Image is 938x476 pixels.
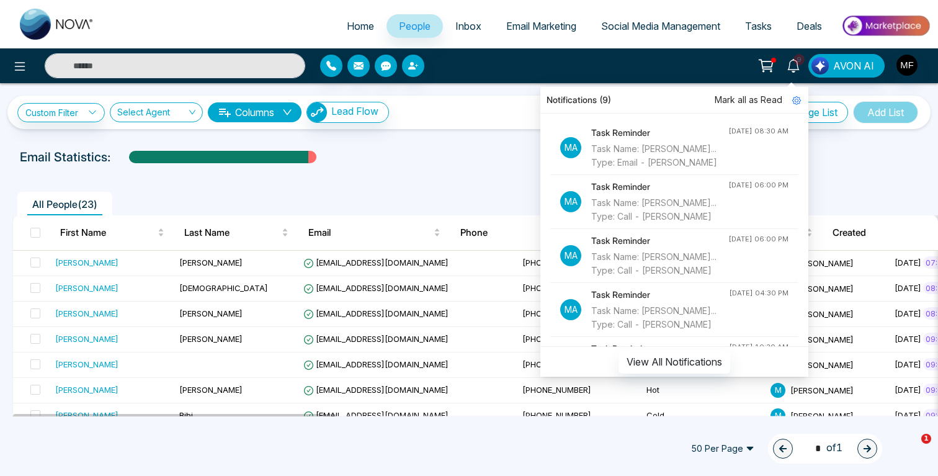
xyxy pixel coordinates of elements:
div: [PERSON_NAME] [55,282,118,294]
a: People [386,14,443,38]
span: [PHONE_NUMBER] [522,308,591,318]
span: [PHONE_NUMBER] [522,385,591,395]
span: [EMAIL_ADDRESS][DOMAIN_NAME] [303,359,449,369]
img: User Avatar [896,55,918,76]
span: All People ( 23 ) [27,198,102,210]
span: First Name [60,225,155,240]
span: [PERSON_NAME] [790,283,854,293]
th: Email [298,215,450,250]
span: [EMAIL_ADDRESS][DOMAIN_NAME] [303,283,449,293]
th: First Name [50,215,174,250]
h4: Task Reminder [591,288,729,302]
a: Custom Filter [17,103,105,122]
span: [DATE] [895,258,921,267]
th: Phone [450,215,574,250]
div: [PERSON_NAME] [55,384,118,396]
span: [EMAIL_ADDRESS][DOMAIN_NAME] [303,385,449,395]
span: [PERSON_NAME] [790,359,854,369]
span: [PERSON_NAME] [790,385,854,395]
span: [PERSON_NAME] [179,258,243,267]
div: Task Name: [PERSON_NAME]... Type: Call - [PERSON_NAME] [591,304,729,331]
span: Inbox [455,20,481,32]
td: Cold [641,403,766,429]
img: Market-place.gif [841,12,931,40]
span: Deals [797,20,822,32]
span: of 1 [808,440,842,457]
span: People [399,20,431,32]
img: Lead Flow [307,102,327,122]
span: M [770,383,785,398]
span: [PERSON_NAME] [790,308,854,318]
span: [EMAIL_ADDRESS][DOMAIN_NAME] [303,308,449,318]
img: Nova CRM Logo [20,9,94,40]
span: [DEMOGRAPHIC_DATA] [179,283,268,293]
span: AVON AI [833,58,874,73]
div: [PERSON_NAME] [55,307,118,320]
span: Bibi [179,410,193,420]
h4: Task Reminder [591,234,728,248]
span: [PHONE_NUMBER] [522,410,591,420]
a: Inbox [443,14,494,38]
span: [EMAIL_ADDRESS][DOMAIN_NAME] [303,410,449,420]
span: Last Name [184,225,279,240]
a: Email Marketing [494,14,589,38]
span: Home [347,20,374,32]
span: Tasks [745,20,772,32]
span: [PERSON_NAME] [790,410,854,420]
a: Deals [784,14,834,38]
button: AVON AI [808,54,885,78]
div: Notifications (9) [540,87,808,114]
div: [DATE] 10:30 AM [729,342,788,353]
span: [DATE] [895,359,921,369]
p: Ma [560,137,581,158]
span: [EMAIL_ADDRESS][DOMAIN_NAME] [303,258,449,267]
div: Task Name: [PERSON_NAME]... Type: Call - [PERSON_NAME] [591,196,728,223]
span: Social Media Management [601,20,720,32]
span: [EMAIL_ADDRESS][DOMAIN_NAME] [303,334,449,344]
span: Email Marketing [506,20,576,32]
div: [PERSON_NAME] [55,256,118,269]
span: [PHONE_NUMBER] [522,283,591,293]
a: View All Notifications [619,356,730,366]
th: Last Name [174,215,298,250]
button: Manage List [772,102,848,123]
iframe: Intercom live chat [896,434,926,464]
span: 9 [793,54,805,65]
a: Tasks [733,14,784,38]
p: Ma [560,245,581,266]
span: M [770,408,785,423]
span: Email [308,225,431,240]
div: [DATE] 04:30 PM [729,288,788,299]
img: Lead Flow [811,57,829,74]
div: [PERSON_NAME] [55,333,118,345]
span: [DATE] [895,308,921,318]
button: View All Notifications [619,350,730,374]
div: [PERSON_NAME] [55,409,118,421]
span: [PERSON_NAME] [790,334,854,344]
span: [PHONE_NUMBER] [522,258,591,267]
a: Home [334,14,386,38]
span: 50 Per Page [682,439,763,459]
span: Created [833,225,938,240]
span: [PHONE_NUMBER] [522,359,591,369]
span: Lead Flow [331,105,378,117]
h4: Task Reminder [591,342,729,356]
a: 9 [779,54,808,76]
span: [DATE] [895,334,921,344]
h4: Task Reminder [591,126,728,140]
span: [DATE] [895,283,921,293]
span: Mark all as Read [715,93,782,107]
span: down [282,107,292,117]
div: [DATE] 06:00 PM [728,234,788,245]
p: Email Statistics: [20,148,110,166]
div: [PERSON_NAME] [55,358,118,370]
div: [DATE] 08:30 AM [728,126,788,137]
span: Phone [460,225,555,240]
span: [PERSON_NAME] [179,385,243,395]
button: Lead Flow [306,102,389,123]
div: Task Name: [PERSON_NAME]... Type: Email - [PERSON_NAME] [591,142,728,169]
h4: Task Reminder [591,180,728,194]
p: Ma [560,299,581,320]
span: [PHONE_NUMBER] [522,334,591,344]
button: Columnsdown [208,102,301,122]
